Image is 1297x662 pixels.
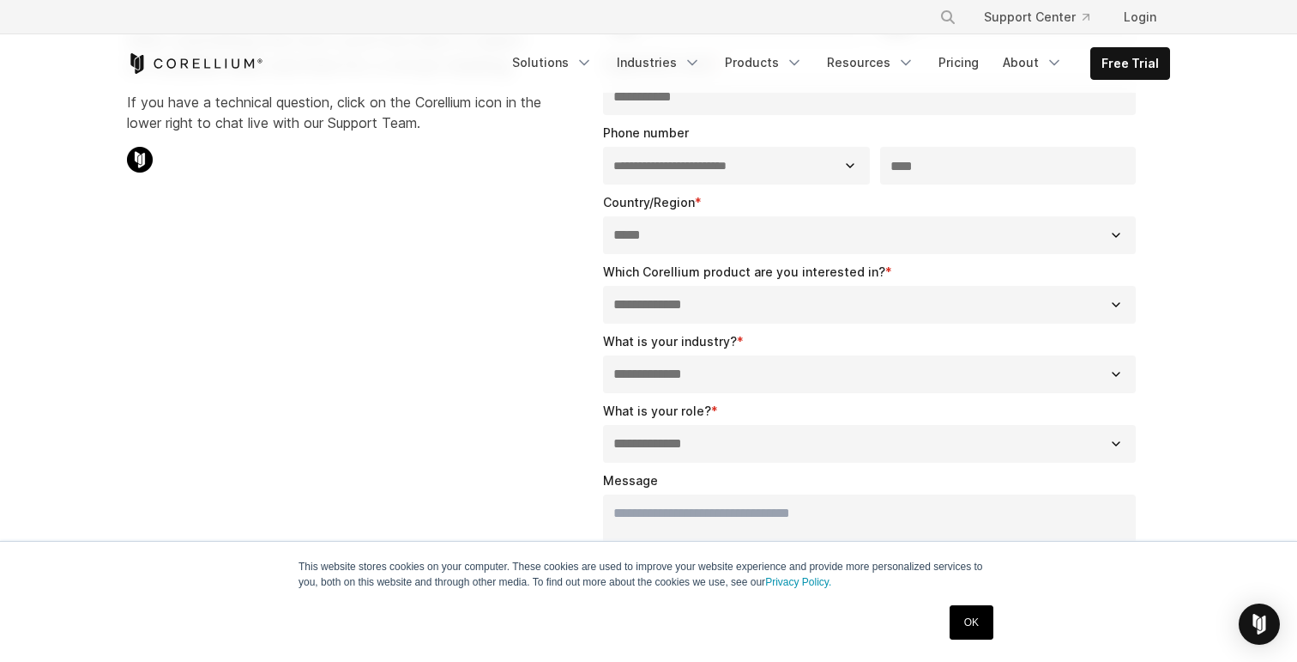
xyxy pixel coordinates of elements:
span: Which Corellium product are you interested in? [603,264,885,279]
p: If you have a technical question, click on the Corellium icon in the lower right to chat live wit... [127,92,541,133]
a: Support Center [970,2,1103,33]
a: Pricing [928,47,989,78]
a: OK [950,605,993,640]
a: Privacy Policy. [765,576,831,588]
div: Navigation Menu [502,47,1170,80]
span: Country/Region [603,195,695,210]
span: Message [603,473,658,488]
span: Phone number [603,125,689,140]
img: Corellium Chat Icon [127,147,153,173]
a: Solutions [502,47,603,78]
a: Corellium Home [127,53,263,74]
a: Resources [817,47,925,78]
div: Open Intercom Messenger [1239,604,1280,645]
div: Navigation Menu [919,2,1170,33]
a: Login [1110,2,1170,33]
p: This website stores cookies on your computer. These cookies are used to improve your website expe... [299,559,998,590]
span: What is your industry? [603,334,737,349]
button: Search [932,2,963,33]
a: About [992,47,1073,78]
a: Free Trial [1091,48,1169,79]
span: What is your role? [603,404,711,418]
a: Industries [606,47,711,78]
a: Products [715,47,813,78]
